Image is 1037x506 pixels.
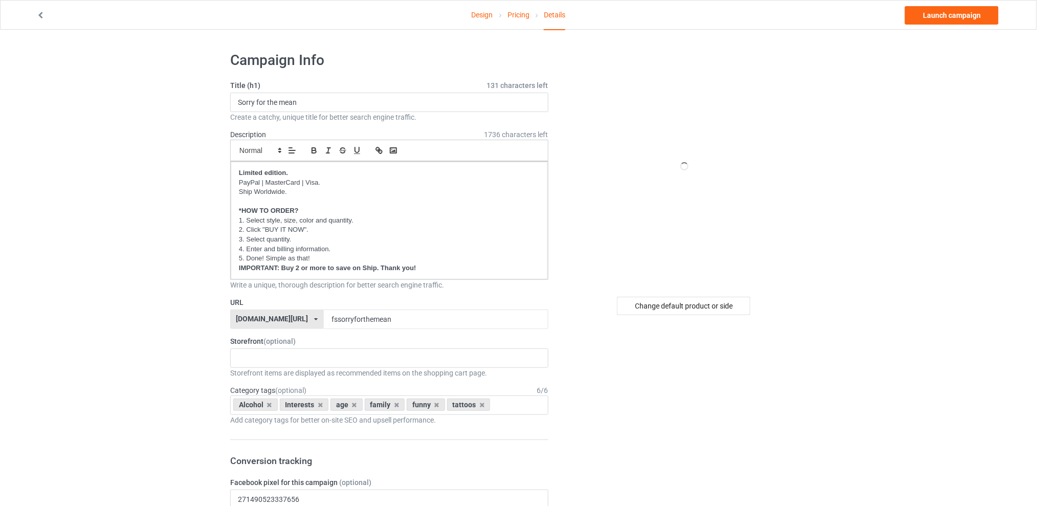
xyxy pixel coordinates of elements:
[230,336,548,346] label: Storefront
[484,129,548,140] span: 1736 characters left
[905,6,999,25] a: Launch campaign
[239,264,416,272] strong: IMPORTANT: Buy 2 or more to save on Ship. Thank you!
[365,399,405,411] div: family
[230,455,548,467] h3: Conversion tracking
[236,315,308,322] div: [DOMAIN_NAME][URL]
[239,216,540,226] p: 1. Select style, size, color and quantity.
[230,368,548,378] div: Storefront items are displayed as recommended items on the shopping cart page.
[230,112,548,122] div: Create a catchy, unique title for better search engine traffic.
[339,478,371,487] span: (optional)
[407,399,445,411] div: funny
[239,254,540,263] p: 5. Done! Simple as that!
[239,207,299,214] strong: *HOW TO ORDER?
[239,245,540,254] p: 4. Enter and billing information.
[472,1,493,29] a: Design
[275,386,306,394] span: (optional)
[239,178,540,188] p: PayPal | MasterCard | Visa.
[233,399,278,411] div: Alcohol
[230,80,548,91] label: Title (h1)
[617,297,751,315] div: Change default product or side
[487,80,548,91] span: 131 characters left
[239,235,540,245] p: 3. Select quantity.
[230,130,266,139] label: Description
[239,187,540,197] p: Ship Worldwide.
[230,280,548,290] div: Write a unique, thorough description for better search engine traffic.
[330,399,363,411] div: age
[230,297,548,307] label: URL
[239,225,540,235] p: 2. Click "BUY IT NOW".
[280,399,329,411] div: Interests
[447,399,491,411] div: tattoos
[544,1,565,30] div: Details
[239,169,288,177] strong: Limited edition.
[230,477,548,488] label: Facebook pixel for this campaign
[537,385,548,395] div: 6 / 6
[263,337,296,345] span: (optional)
[230,385,306,395] label: Category tags
[230,51,548,70] h1: Campaign Info
[230,415,548,425] div: Add category tags for better on-site SEO and upsell performance.
[508,1,529,29] a: Pricing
